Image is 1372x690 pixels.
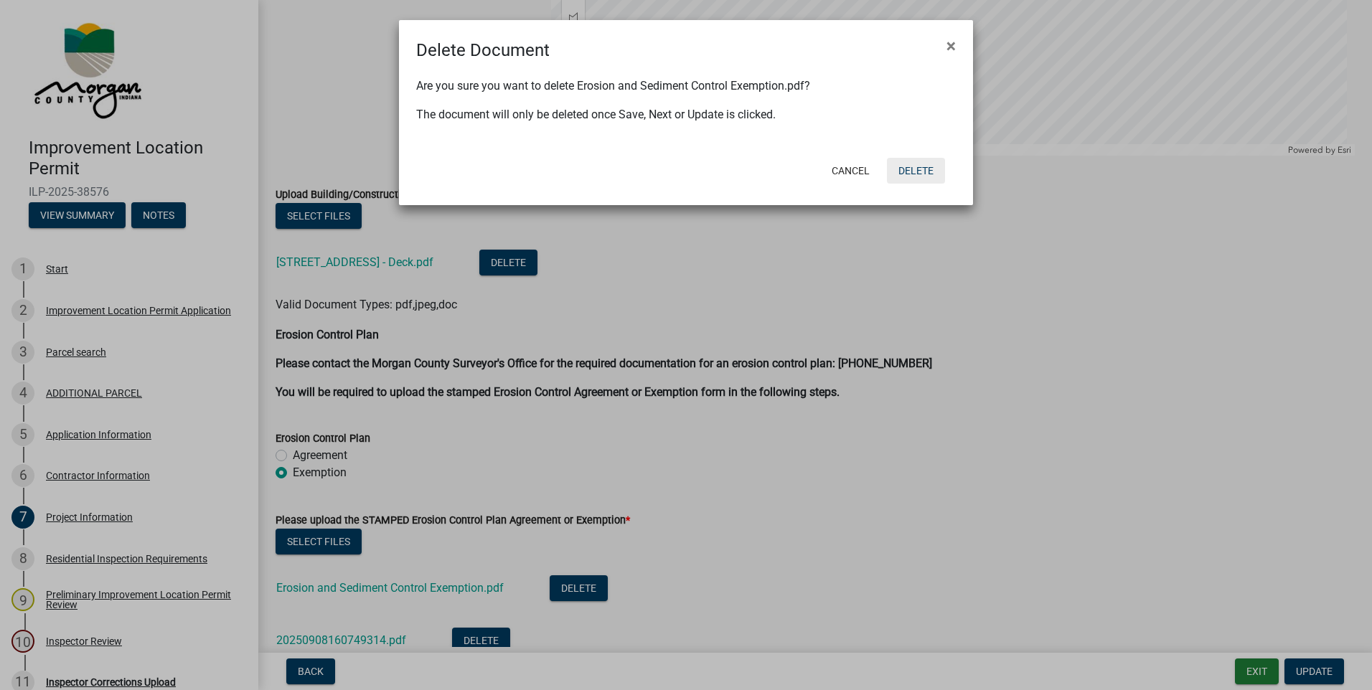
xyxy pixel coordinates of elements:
h4: Delete Document [416,37,550,63]
button: Cancel [820,158,881,184]
button: Close [935,26,967,66]
p: Are you sure you want to delete Erosion and Sediment Control Exemption.pdf? [416,77,956,95]
span: × [946,36,956,56]
button: Delete [887,158,945,184]
p: The document will only be deleted once Save, Next or Update is clicked. [416,106,956,123]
